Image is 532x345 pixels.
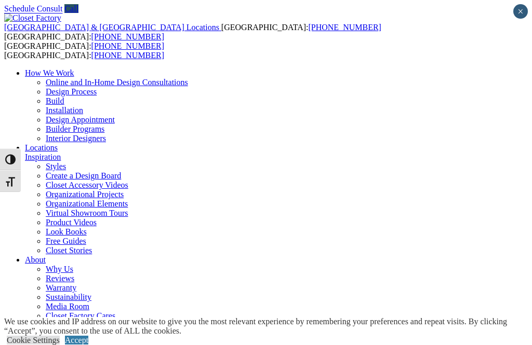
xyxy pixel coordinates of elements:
[25,68,74,77] a: How We Work
[46,199,128,208] a: Organizational Elements
[46,209,128,217] a: Virtual Showroom Tours
[46,106,83,115] a: Installation
[4,13,61,23] img: Closet Factory
[46,227,87,236] a: Look Books
[46,87,97,96] a: Design Process
[46,311,115,320] a: Closet Factory Cares
[25,143,58,152] a: Locations
[46,125,104,133] a: Builder Programs
[46,237,86,245] a: Free Guides
[4,23,219,32] span: [GEOGRAPHIC_DATA] & [GEOGRAPHIC_DATA] Locations
[46,274,74,283] a: Reviews
[46,302,89,311] a: Media Room
[4,42,164,60] span: [GEOGRAPHIC_DATA]: [GEOGRAPHIC_DATA]:
[46,134,106,143] a: Interior Designers
[46,96,64,105] a: Build
[46,115,115,124] a: Design Appointment
[64,4,78,13] a: Call
[91,32,164,41] a: [PHONE_NUMBER]
[4,317,532,336] div: We use cookies and IP address on our website to give you the most relevant experience by remember...
[308,23,381,32] a: [PHONE_NUMBER]
[46,293,91,301] a: Sustainability
[46,246,92,255] a: Closet Stories
[46,181,128,189] a: Closet Accessory Videos
[4,4,62,13] a: Schedule Consult
[25,153,61,161] a: Inspiration
[46,283,76,292] a: Warranty
[4,23,221,32] a: [GEOGRAPHIC_DATA] & [GEOGRAPHIC_DATA] Locations
[513,4,528,19] button: Close
[4,23,381,41] span: [GEOGRAPHIC_DATA]: [GEOGRAPHIC_DATA]:
[65,336,88,344] a: Accept
[46,218,97,227] a: Product Videos
[91,42,164,50] a: [PHONE_NUMBER]
[25,255,46,264] a: About
[46,162,66,171] a: Styles
[46,171,121,180] a: Create a Design Board
[91,51,164,60] a: [PHONE_NUMBER]
[46,190,124,199] a: Organizational Projects
[46,265,73,273] a: Why Us
[46,78,188,87] a: Online and In-Home Design Consultations
[7,336,60,344] a: Cookie Settings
